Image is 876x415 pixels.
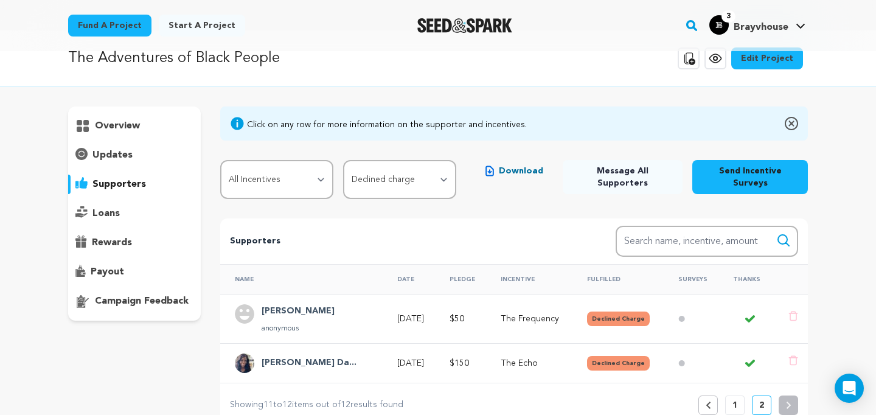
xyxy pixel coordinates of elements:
button: 2 [752,396,771,415]
img: 66b312189063c2cc.jpg [709,15,729,35]
img: e59233df7b09f5f7.jpg [235,354,254,373]
th: Pledge [435,264,486,294]
p: payout [91,265,124,279]
button: Declined Charge [587,356,650,371]
th: Fulfilled [572,264,664,294]
a: Seed&Spark Homepage [417,18,513,33]
button: supporters [68,175,201,194]
th: Thanks [718,264,773,294]
p: overview [95,119,140,133]
button: Send Incentive Surveys [692,160,808,194]
p: campaign feedback [95,294,189,309]
button: Download [476,160,553,182]
p: rewards [92,235,132,250]
p: loans [92,206,120,221]
span: 12 [282,400,292,409]
p: The Echo [501,357,565,369]
button: overview [68,116,201,136]
input: Search name, incentive, amount [616,226,798,257]
button: payout [68,262,201,282]
span: 12 [341,400,350,409]
span: Download [499,165,543,177]
th: Surveys [664,264,718,294]
button: loans [68,204,201,223]
button: 1 [725,396,745,415]
p: 1 [732,399,737,411]
p: Supporters [230,234,577,249]
button: updates [68,145,201,165]
th: Date [383,264,435,294]
span: 11 [263,400,273,409]
p: supporters [92,177,146,192]
img: user.png [235,304,254,324]
p: anonymous [262,324,335,333]
th: Name [220,264,383,294]
span: Brayvhouse [734,23,788,32]
span: $150 [450,359,469,368]
div: Brayvhouse's Profile [709,15,788,35]
h4: Connor Simeone [262,304,335,319]
img: close-o.svg [785,116,798,131]
a: Brayvhouse's Profile [707,13,808,35]
button: Declined Charge [587,312,650,326]
button: Message All Supporters [563,160,683,194]
span: Brayvhouse's Profile [707,13,808,38]
th: Incentive [486,264,572,294]
p: [DATE] [397,313,428,325]
h4: Michelle A. Daniel [262,356,356,371]
p: Showing to items out of results found [230,398,403,413]
p: updates [92,148,133,162]
p: The Adventures of Black People [68,47,280,69]
span: Message All Supporters [572,165,673,189]
button: campaign feedback [68,291,201,311]
span: $50 [450,315,464,323]
div: Open Intercom Messenger [835,374,864,403]
a: Fund a project [68,15,151,37]
button: rewards [68,233,201,253]
div: Click on any row for more information on the supporter and incentives. [247,119,527,131]
span: 3 [721,10,735,23]
p: 2 [759,399,764,411]
a: Start a project [159,15,245,37]
a: Edit Project [731,47,803,69]
img: Seed&Spark Logo Dark Mode [417,18,513,33]
p: The Frequency [501,313,565,325]
p: [DATE] [397,357,428,369]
